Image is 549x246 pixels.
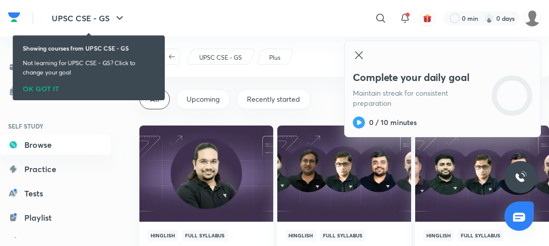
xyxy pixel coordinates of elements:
[199,53,242,62] p: UPSC CSE - GS
[458,230,503,241] span: Full Syllabus
[23,44,155,53] h6: Showing courses from UPSC CSE - GS
[484,13,494,23] img: streak
[8,10,20,25] img: Company Logo
[285,230,316,241] span: Hinglish
[182,230,228,241] span: Full Syllabus
[8,10,20,27] a: Company Logo
[423,14,432,23] img: avatar
[419,10,435,26] button: avatar
[269,53,280,62] p: Plus
[23,81,155,92] div: OK GOT IT
[247,94,300,104] span: Recently started
[46,8,132,28] button: UPSC CSE - GS
[353,71,485,84] h4: Complete your daily goal
[23,59,155,77] p: Not learning for UPSC CSE - GS? Click to change your goal
[353,88,485,108] p: Maintain streak for consistent preparation
[369,117,417,128] h6: 0 / 10 minutes
[524,10,541,27] img: Pavithra
[187,94,219,104] span: Upcoming
[515,171,527,183] img: ttu
[320,230,365,241] span: Full Syllabus
[148,230,178,241] span: Hinglish
[423,230,454,241] span: Hinglish
[198,53,244,62] a: UPSC CSE - GS
[268,53,282,62] a: Plus
[276,125,412,223] img: Thumbnail
[138,125,274,223] img: Thumbnail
